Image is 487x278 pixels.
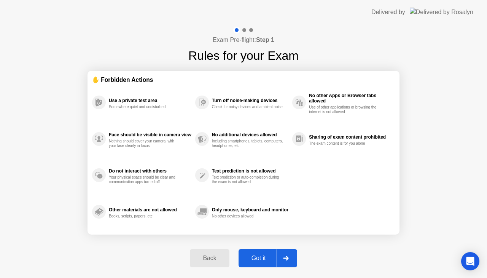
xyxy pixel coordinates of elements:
img: Delivered by Rosalyn [410,8,473,16]
div: Only mouse, keyboard and monitor [212,207,288,212]
div: Nothing should cover your camera, with your face clearly in focus [109,139,181,148]
div: The exam content is for you alone [309,141,381,146]
div: Books, scripts, papers, etc [109,214,181,219]
div: Text prediction is not allowed [212,168,288,174]
div: Your physical space should be clear and communication apps turned off [109,175,181,184]
div: Open Intercom Messenger [461,252,479,270]
div: Delivered by [371,8,405,17]
div: ✋ Forbidden Actions [92,75,395,84]
div: Somewhere quiet and undisturbed [109,105,181,109]
div: Back [192,255,227,262]
div: Including smartphones, tablets, computers, headphones, etc. [212,139,284,148]
h4: Exam Pre-flight: [213,35,274,45]
h1: Rules for your Exam [188,46,299,65]
div: Use of other applications or browsing the internet is not allowed [309,105,381,114]
div: Turn off noise-making devices [212,98,288,103]
div: No additional devices allowed [212,132,288,137]
div: No other Apps or Browser tabs allowed [309,93,391,104]
div: Face should be visible in camera view [109,132,191,137]
button: Got it [239,249,297,267]
div: Sharing of exam content prohibited [309,134,391,140]
div: Text prediction or auto-completion during the exam is not allowed [212,175,284,184]
div: Other materials are not allowed [109,207,191,212]
div: No other devices allowed [212,214,284,219]
div: Got it [241,255,277,262]
button: Back [190,249,229,267]
div: Check for noisy devices and ambient noise [212,105,284,109]
div: Do not interact with others [109,168,191,174]
div: Use a private test area [109,98,191,103]
b: Step 1 [256,37,274,43]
